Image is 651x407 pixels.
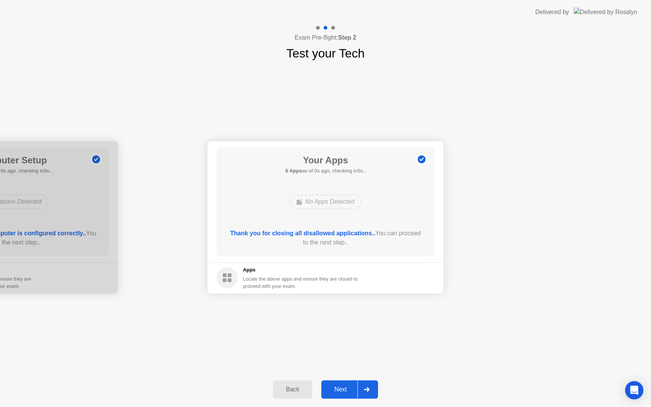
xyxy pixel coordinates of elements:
[286,44,365,62] h1: Test your Tech
[243,275,358,290] div: Locate the above apps and ensure they are closed to proceed with your exam.
[285,167,365,175] h5: as of 0s ago, checking in5s..
[290,195,361,209] div: No Apps Detected
[625,381,643,399] div: Open Intercom Messenger
[338,34,356,41] b: Step 2
[285,168,302,174] b: 0 Apps
[228,229,424,247] div: You can proceed to the next step..
[295,33,356,42] h4: Exam Pre-flight:
[243,266,358,274] h5: Apps
[321,380,378,399] button: Next
[275,386,310,393] div: Back
[230,230,375,236] b: Thank you for closing all disallowed applications..
[324,386,357,393] div: Next
[535,8,569,17] div: Delivered by
[273,380,312,399] button: Back
[574,8,637,16] img: Delivered by Rosalyn
[285,153,365,167] h1: Your Apps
